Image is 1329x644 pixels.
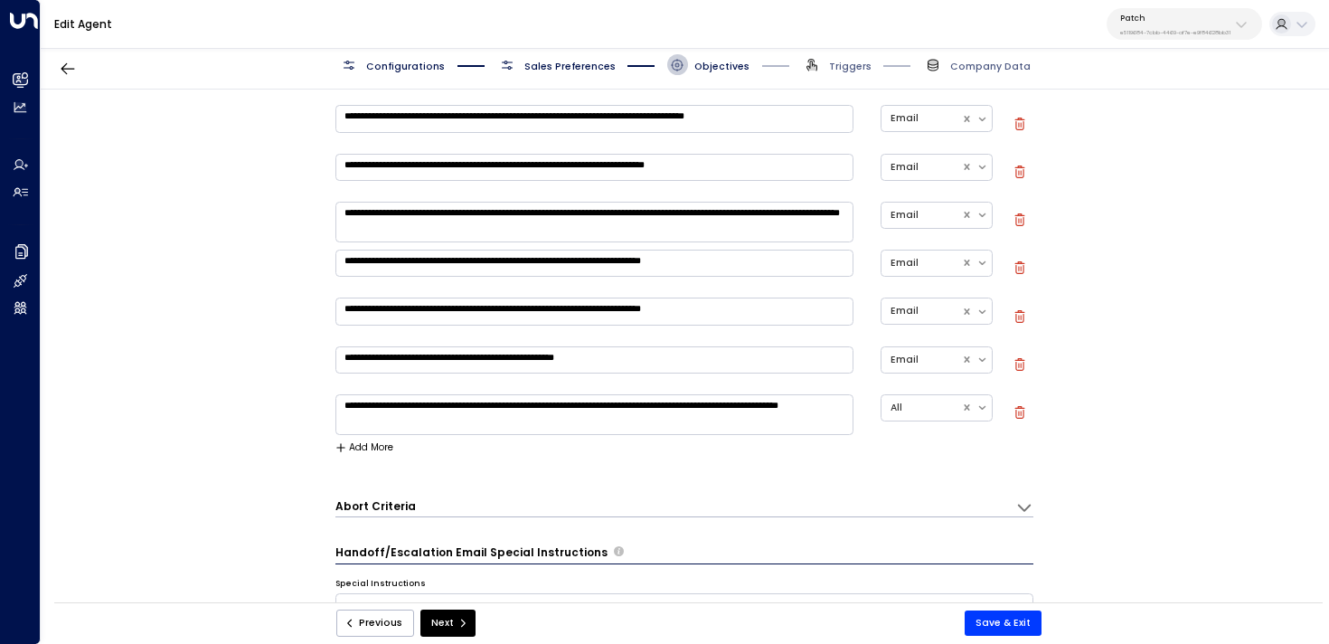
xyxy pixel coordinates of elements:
span: Objectives [694,60,749,73]
span: Triggers [829,60,872,73]
button: Save & Exit [965,611,1042,636]
span: Provide any specific instructions for the content of handoff or escalation emails. These notes gu... [614,545,624,561]
a: Edit Agent [54,16,112,32]
button: Previous [336,610,414,637]
p: Patch [1120,13,1230,24]
span: Company Data [950,60,1031,73]
button: Add More [335,442,394,453]
span: Configurations [366,60,445,73]
button: Next [420,610,476,637]
h3: Abort Criteria [335,498,416,514]
span: Sales Preferences [524,60,616,73]
p: e5119684-7cbb-4469-af7e-e9f84628bb31 [1120,29,1230,36]
button: Patche5119684-7cbb-4469-af7e-e9f84628bb31 [1107,8,1262,40]
h3: Handoff/Escalation Email Special Instructions [335,545,608,561]
label: Special Instructions [335,578,426,591]
div: Abort CriteriaDefine the scenarios in which the AI agent should abort or terminate the conversati... [335,498,1034,517]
